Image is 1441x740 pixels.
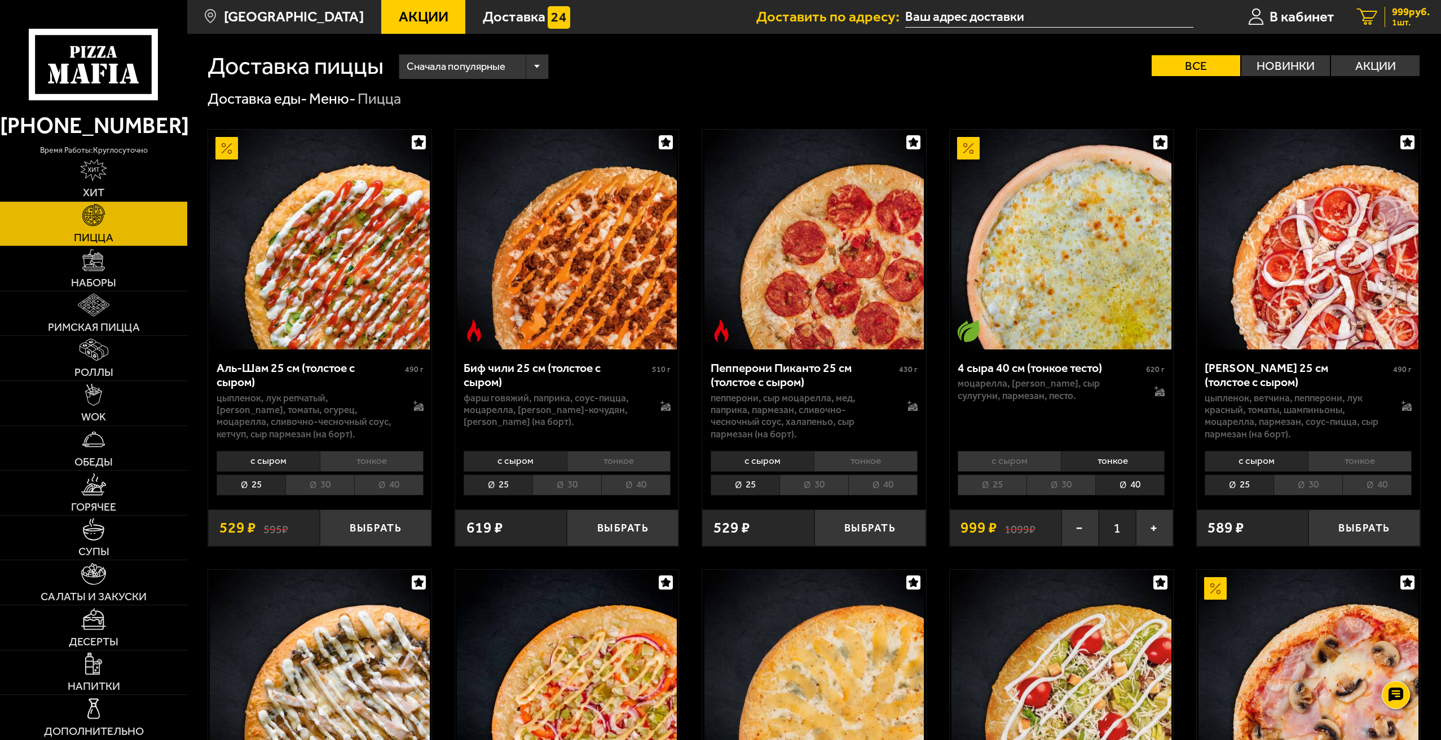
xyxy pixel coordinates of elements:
[320,451,424,472] li: тонкое
[1198,130,1418,349] img: Петровская 25 см (толстое с сыром)
[464,475,532,495] li: 25
[1061,451,1165,472] li: тонкое
[1146,365,1165,374] span: 620 г
[464,392,645,428] p: фарш говяжий, паприка, соус-пицца, моцарелла, [PERSON_NAME]-кочудян, [PERSON_NAME] (на борт).
[1152,55,1240,76] label: Все
[532,475,601,495] li: 30
[899,365,918,374] span: 430 г
[71,277,116,289] span: Наборы
[1026,475,1095,495] li: 30
[354,475,424,495] li: 40
[217,361,402,389] div: Аль-Шам 25 см (толстое с сыром)
[814,451,918,472] li: тонкое
[567,509,678,546] button: Выбрать
[652,365,671,374] span: 510 г
[1004,520,1035,535] s: 1099 ₽
[1393,365,1412,374] span: 490 г
[483,10,545,24] span: Доставка
[83,187,104,198] span: Хит
[399,10,448,24] span: Акции
[756,10,905,24] span: Доставить по адресу:
[210,130,430,349] img: Аль-Шам 25 см (толстое с сыром)
[1241,55,1330,76] label: Новинки
[217,475,285,495] li: 25
[1205,451,1308,472] li: с сыром
[601,475,671,495] li: 40
[217,451,320,472] li: с сыром
[217,392,398,440] p: цыпленок, лук репчатый, [PERSON_NAME], томаты, огурец, моцарелла, сливочно-чесночный соус, кетчуп...
[69,636,118,648] span: Десерты
[905,7,1193,28] input: Ваш адрес доставки
[405,365,424,374] span: 490 г
[713,520,750,535] span: 529 ₽
[958,361,1143,375] div: 4 сыра 40 см (тонкое тесто)
[74,232,113,243] span: Пицца
[1136,509,1173,546] button: +
[1392,18,1430,27] span: 1 шт.
[704,130,924,349] img: Пепперони Пиканто 25 см (толстое с сыром)
[285,475,354,495] li: 30
[1205,392,1386,440] p: цыпленок, ветчина, пепперони, лук красный, томаты, шампиньоны, моцарелла, пармезан, соус-пицца, с...
[1061,509,1099,546] button: −
[958,378,1139,402] p: моцарелла, [PERSON_NAME], сыр сулугуни, пармезан, песто.
[74,457,113,468] span: Обеды
[455,130,678,349] a: Острое блюдоБиф чили 25 см (толстое с сыром)
[407,52,505,81] span: Сначала популярные
[219,520,256,535] span: 529 ₽
[905,7,1193,28] span: проспект Королёва, 59к2
[1392,7,1430,17] span: 999 руб.
[263,520,288,535] s: 595 ₽
[950,130,1173,349] a: АкционныйВегетарианское блюдо4 сыра 40 см (тонкое тесто)
[464,451,567,472] li: с сыром
[309,90,356,108] a: Меню-
[1308,509,1420,546] button: Выбрать
[1270,10,1334,24] span: В кабинет
[957,320,980,342] img: Вегетарианское блюдо
[958,475,1026,495] li: 25
[320,509,431,546] button: Выбрать
[779,475,848,495] li: 30
[1204,577,1227,600] img: Акционный
[1342,475,1412,495] li: 40
[463,320,486,342] img: Острое блюдо
[208,90,307,108] a: Доставка еды-
[1099,509,1136,546] span: 1
[951,130,1171,349] img: 4 сыра 40 см (тонкое тесто)
[44,726,144,737] span: Дополнительно
[78,546,109,557] span: Супы
[1095,475,1165,495] li: 40
[702,130,926,349] a: Острое блюдоПепперони Пиканто 25 см (толстое с сыром)
[1308,451,1412,472] li: тонкое
[1331,55,1420,76] label: Акции
[1208,520,1244,535] span: 589 ₽
[74,367,113,378] span: Роллы
[711,392,892,440] p: пепперони, сыр Моцарелла, мед, паприка, пармезан, сливочно-чесночный соус, халапеньо, сыр пармеза...
[1205,361,1390,389] div: [PERSON_NAME] 25 см (толстое с сыром)
[81,411,106,423] span: WOK
[466,520,503,535] span: 619 ₽
[224,10,364,24] span: [GEOGRAPHIC_DATA]
[848,475,918,495] li: 40
[711,361,896,389] div: Пепперони Пиканто 25 см (толстое с сыром)
[567,451,671,472] li: тонкое
[48,322,140,333] span: Римская пицца
[457,130,677,349] img: Биф чили 25 см (толстое с сыром)
[68,681,120,692] span: Напитки
[711,451,814,472] li: с сыром
[958,451,1061,472] li: с сыром
[1205,475,1273,495] li: 25
[208,54,384,78] h1: Доставка пиццы
[814,509,926,546] button: Выбрать
[960,520,997,535] span: 999 ₽
[41,591,147,602] span: Салаты и закуски
[1197,130,1420,349] a: Петровская 25 см (толстое с сыром)
[358,89,401,109] div: Пицца
[464,361,649,389] div: Биф чили 25 см (толстое с сыром)
[71,502,116,513] span: Горячее
[957,137,980,159] img: Акционный
[215,137,238,159] img: Акционный
[710,320,733,342] img: Острое блюдо
[208,130,431,349] a: АкционныйАль-Шам 25 см (толстое с сыром)
[1273,475,1342,495] li: 30
[548,6,570,29] img: 15daf4d41897b9f0e9f617042186c801.svg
